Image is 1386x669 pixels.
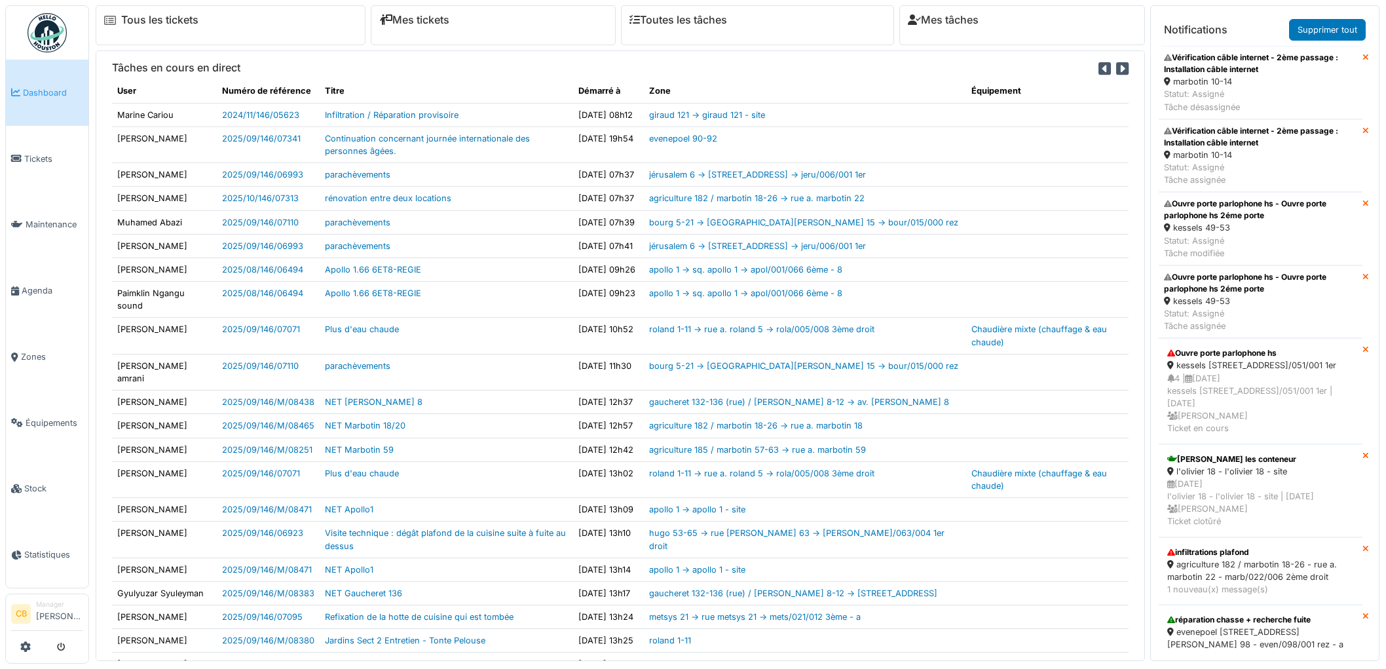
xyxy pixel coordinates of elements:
span: Équipements [26,417,83,429]
a: infiltrations plafond agriculture 182 / marbotin 18-26 - rue a. marbotin 22 - marb/022/006 2ème d... [1159,537,1362,605]
a: Tous les tickets [121,14,198,26]
a: gaucheret 132-136 (rue) / [PERSON_NAME] 8-12 -> av. [PERSON_NAME] 8 [649,397,949,407]
td: Marine Cariou [112,103,217,126]
div: Ouvre porte parlophone hs [1167,347,1354,359]
td: [PERSON_NAME] [112,629,217,653]
td: [PERSON_NAME] [112,558,217,581]
h6: Notifications [1164,24,1227,36]
div: 4 | [DATE] kessels [STREET_ADDRESS]/051/001 1er | [DATE] [PERSON_NAME] Ticket en cours [1167,372,1354,435]
a: metsys 21 -> rue metsys 21 -> mets/021/012 3ème - a [649,612,861,622]
a: gaucheret 132-136 (rue) / [PERSON_NAME] 8-12 -> [STREET_ADDRESS] [649,588,937,598]
a: Apollo 1.66 6ET8-REGIE [325,265,421,275]
a: Chaudière mixte (chauffage & eau chaude) [971,468,1107,491]
a: parachèvements [325,361,390,371]
a: Vérification câble internet - 2ème passage : Installation câble internet marbotin 10-14 Statut: A... [1159,46,1362,119]
a: jérusalem 6 -> [STREET_ADDRESS] -> jeru/006/001 1er [649,170,866,180]
th: Titre [320,79,573,103]
a: 2025/09/146/06993 [222,241,303,251]
a: roland 1-11 -> rue a. roland 5 -> rola/005/008 3ème droit [649,324,874,334]
a: 2025/09/146/M/08383 [222,588,314,598]
div: marbotin 10-14 [1164,75,1357,88]
div: [DATE] l'olivier 18 - l'olivier 18 - site | [DATE] [PERSON_NAME] Ticket clotûré [1167,478,1354,528]
div: Manager [36,600,83,609]
a: Ouvre porte parlophone hs kessels [STREET_ADDRESS]/051/001 1er 4 |[DATE]kessels [STREET_ADDRESS]/... [1159,338,1362,444]
td: [PERSON_NAME] [112,163,217,187]
div: l'olivier 18 - l'olivier 18 - site [1167,465,1354,478]
td: [DATE] 09h23 [573,282,644,318]
a: hugo 53-65 -> rue [PERSON_NAME] 63 -> [PERSON_NAME]/063/004 1er droit [649,528,945,550]
td: [PERSON_NAME] [112,187,217,210]
a: NET Marbotin 18/20 [325,421,405,430]
a: 2025/09/146/06923 [222,528,303,538]
div: kessels [STREET_ADDRESS]/051/001 1er [1167,359,1354,372]
div: infiltrations plafond [1167,546,1354,558]
div: Vérification câble internet - 2ème passage : Installation câble internet [1164,52,1357,75]
a: 2025/09/146/07071 [222,468,300,478]
img: Badge_color-CXgf-gQk.svg [28,13,67,52]
div: Statut: Assigné Tâche assignée [1164,307,1357,332]
td: Muhamed Abazi [112,210,217,234]
a: 2025/09/146/07341 [222,134,301,143]
a: Ouvre porte parlophone hs - Ouvre porte parlophone hs 2éme porte kessels 49-53 Statut: AssignéTâc... [1159,192,1362,265]
div: 1 nouveau(x) message(s) [1167,583,1354,596]
a: 2025/09/146/M/08471 [222,505,312,514]
a: jérusalem 6 -> [STREET_ADDRESS] -> jeru/006/001 1er [649,241,866,251]
td: [DATE] 13h02 [573,461,644,497]
a: 2025/09/146/07110 [222,218,299,227]
td: [DATE] 09h26 [573,258,644,281]
td: [PERSON_NAME] [112,234,217,258]
a: Infiltration / Réparation provisoire [325,110,459,120]
td: [DATE] 11h30 [573,354,644,390]
td: [DATE] 13h24 [573,605,644,629]
span: Maintenance [26,218,83,231]
a: agriculture 182 / marbotin 18-26 -> rue a. marbotin 22 [649,193,865,203]
td: [DATE] 07h37 [573,187,644,210]
a: 2025/09/146/M/08438 [222,397,314,407]
a: 2025/09/146/M/08380 [222,659,314,669]
a: NET Apollo1 [325,565,373,575]
h6: Tâches en cours en direct [112,62,240,74]
td: [DATE] 10h52 [573,318,644,354]
th: Démarré à [573,79,644,103]
a: Tickets [6,126,88,192]
div: [PERSON_NAME] les conteneur [1167,453,1354,465]
td: [DATE] 12h42 [573,438,644,461]
td: [PERSON_NAME] [112,414,217,438]
a: 2025/09/146/07071 [222,324,300,334]
td: [DATE] 07h37 [573,163,644,187]
td: [DATE] 13h14 [573,558,644,581]
td: [DATE] 13h10 [573,522,644,558]
td: [PERSON_NAME] [112,522,217,558]
a: roland 1-11 [649,659,691,669]
a: Plus d'eau chaude [325,324,399,334]
a: 2024/11/146/05623 [222,110,299,120]
a: Statistiques [6,522,88,588]
a: Continuation concernant journée internationale des personnes âgées. [325,134,530,156]
a: apollo 1 -> sq. apollo 1 -> apol/001/066 6ème - 8 [649,288,842,298]
a: CB Manager[PERSON_NAME] [11,600,83,631]
a: Refixation de la hotte de cuisine qui est tombée [325,612,514,622]
a: rénovation entre deux locations [325,193,451,203]
div: Ouvre porte parlophone hs - Ouvre porte parlophone hs 2éme porte [1164,198,1357,221]
td: Gyulyuzar Syuleyman [112,581,217,605]
a: 2025/09/146/M/08465 [222,421,314,430]
td: [PERSON_NAME] [112,461,217,497]
a: Équipements [6,390,88,456]
a: bourg 5-21 -> [GEOGRAPHIC_DATA][PERSON_NAME] 15 -> bour/015/000 rez [649,218,958,227]
span: Stock [24,482,83,495]
a: bourg 5-21 -> [GEOGRAPHIC_DATA][PERSON_NAME] 15 -> bour/015/000 rez [649,361,958,371]
th: Équipement [966,79,1129,103]
a: Agenda [6,258,88,324]
div: Ouvre porte parlophone hs - Ouvre porte parlophone hs 2éme porte [1164,271,1357,295]
td: [DATE] 19h54 [573,126,644,162]
td: Paimklin Ngangu sound [112,282,217,318]
a: apollo 1 -> apollo 1 - site [649,565,745,575]
td: [DATE] 13h17 [573,581,644,605]
div: Statut: Assigné Tâche désassignée [1164,88,1357,113]
a: 2025/08/146/06494 [222,288,303,298]
a: Mes tickets [379,14,449,26]
a: NET Gaucheret 136 [325,588,402,598]
td: [DATE] 12h57 [573,414,644,438]
a: NET Marbotin 59 [325,445,394,455]
div: Statut: Assigné Tâche modifiée [1164,235,1357,259]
